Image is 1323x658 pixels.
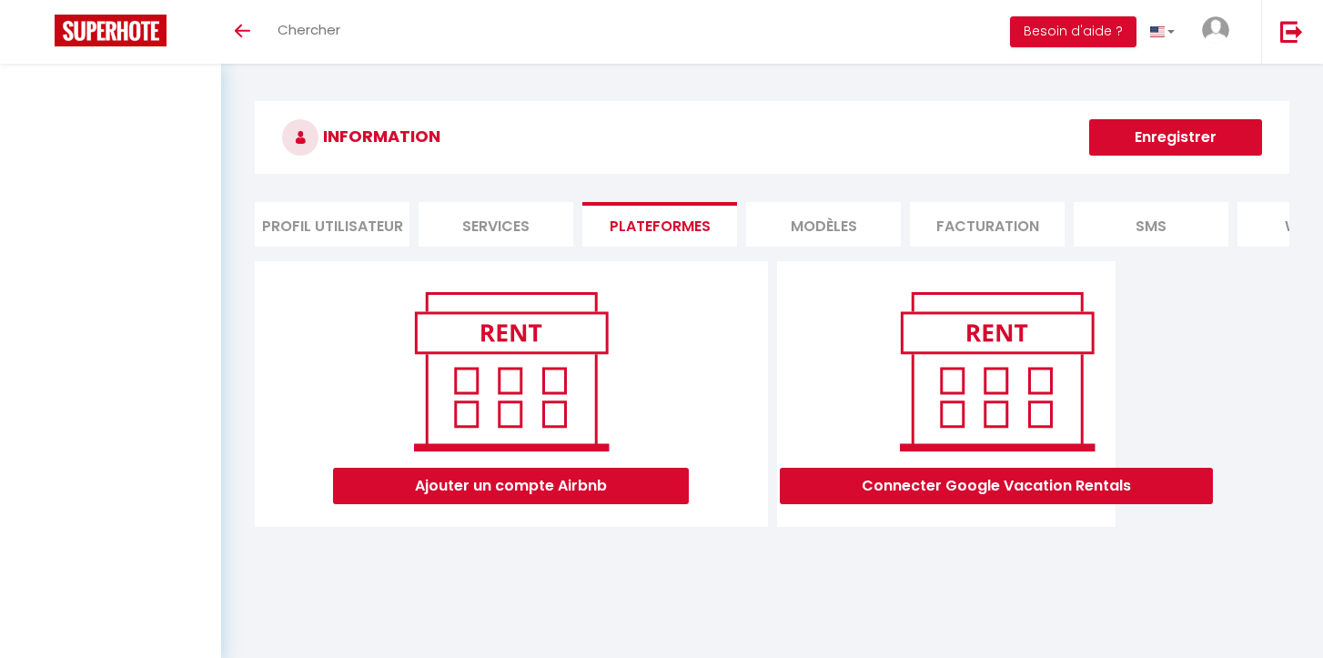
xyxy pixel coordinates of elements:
[746,202,901,247] li: MODÈLES
[333,468,689,504] button: Ajouter un compte Airbnb
[1074,202,1228,247] li: SMS
[55,15,167,46] img: Super Booking
[780,468,1213,504] button: Connecter Google Vacation Rentals
[278,20,340,39] span: Chercher
[1089,119,1262,156] button: Enregistrer
[881,284,1113,459] img: rent.png
[1202,16,1229,44] img: ...
[255,202,409,247] li: Profil Utilisateur
[1280,20,1303,43] img: logout
[582,202,737,247] li: Plateformes
[910,202,1065,247] li: Facturation
[419,202,573,247] li: Services
[255,101,1289,174] h3: INFORMATION
[395,284,627,459] img: rent.png
[1010,16,1136,47] button: Besoin d'aide ?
